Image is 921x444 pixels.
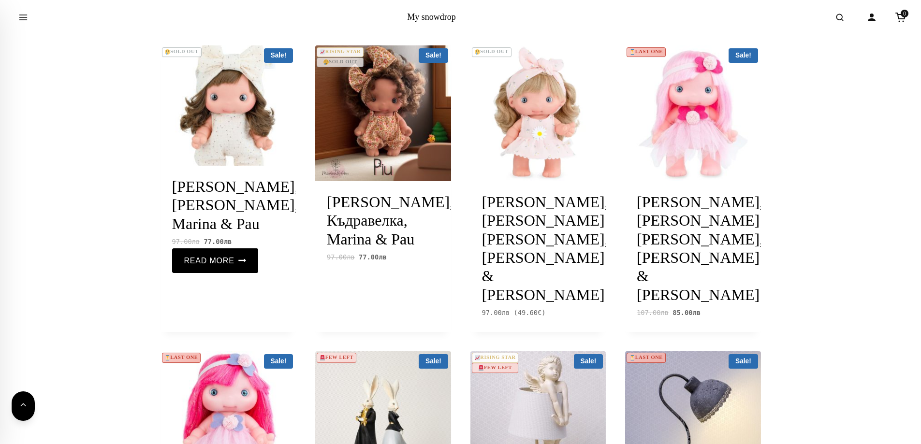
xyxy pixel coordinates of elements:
span: лв [192,238,200,245]
span: Sale! [419,354,448,369]
button: Open menu [10,4,37,31]
span: лв [693,309,701,316]
span: ( ) [514,309,546,316]
a: 😢SOLD OUT [470,45,606,181]
span: лв [502,309,510,316]
span: лв [224,238,232,245]
span: 107.00 [637,309,669,316]
span: 0 [901,10,908,17]
a: [PERSON_NAME], [PERSON_NAME] [PERSON_NAME], [PERSON_NAME] & [PERSON_NAME] [482,193,609,303]
a: Sale! 😢SOLD OUT [161,45,296,181]
span: лв [347,253,355,261]
a: Account [861,7,882,28]
span: Sale! [264,354,293,369]
a: My snowdrop [407,12,456,22]
span: 97.00 [327,253,355,261]
span: Sale! [264,48,293,63]
span: Sale! [729,48,758,63]
span: € [538,309,541,316]
span: Sale! [419,48,448,63]
a: Cart [890,7,911,28]
span: лв [661,309,669,316]
span: 85.00 [672,309,701,316]
span: 49.60 [518,309,542,316]
span: Sale! [729,354,758,369]
button: Back to top [12,391,35,421]
a: Sale! 📈RISING STAR😢SOLD OUT [315,45,451,181]
button: Open search [826,4,853,31]
a: Sale! ⏳LAST ONE [625,45,761,181]
span: Sale! [574,354,603,369]
span: 97.00 [172,238,200,245]
span: 77.00 [359,253,387,261]
span: лв [379,253,387,261]
a: [PERSON_NAME], [PERSON_NAME], Marina & Pau [172,178,299,232]
span: 77.00 [204,238,232,245]
a: Read more about “Кукла Piu, Брюнетка Кокетка, Marina & Pau” [172,248,258,273]
a: [PERSON_NAME], [PERSON_NAME] [PERSON_NAME], [PERSON_NAME] & [PERSON_NAME] [637,193,763,303]
span: 97.00 [482,309,510,316]
a: [PERSON_NAME], Къдравелка, Marina & Pau [327,193,453,248]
